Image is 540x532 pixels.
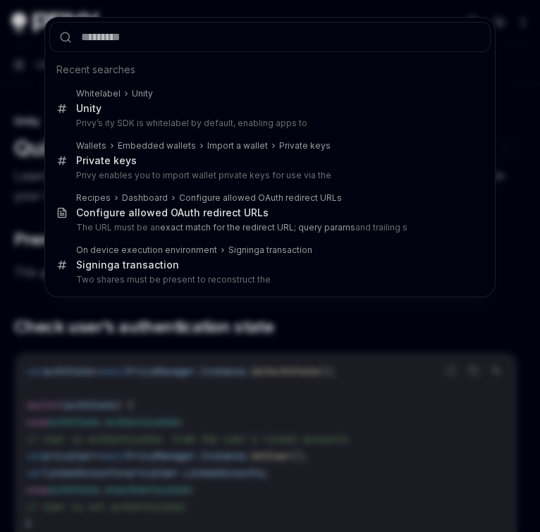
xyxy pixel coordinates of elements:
[132,88,153,99] b: Unity
[76,154,137,167] div: s
[76,170,461,181] p: Privy enables you to import wallet private keys for use via the
[118,140,196,151] div: Embedded wallets
[179,192,342,204] div: Configure allowed OAuth redirect URLs
[76,140,106,151] div: Wallets
[76,222,461,233] p: The URL must be an and trailing s
[228,245,259,255] b: Signing
[228,245,312,256] div: a transaction
[76,154,131,166] b: Private key
[76,259,113,271] b: Signing
[207,140,268,151] div: Import a wallet
[160,222,355,233] b: exact match for the redirect URL; query params
[56,63,135,77] span: Recent searches
[279,140,331,151] div: Private keys
[76,259,179,271] div: a transaction
[76,88,121,99] div: Whitelabel
[76,274,461,285] p: Two shares must be present to reconstruct the
[122,192,168,204] div: Dashboard
[76,102,102,114] b: Unity
[76,206,269,219] div: Configure allowed OAuth redirect URLs
[76,192,111,204] div: Recipes
[76,245,217,256] div: On device execution environment
[76,118,461,129] p: Privy’s ity SDK is whitelabel by default, enabling apps to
